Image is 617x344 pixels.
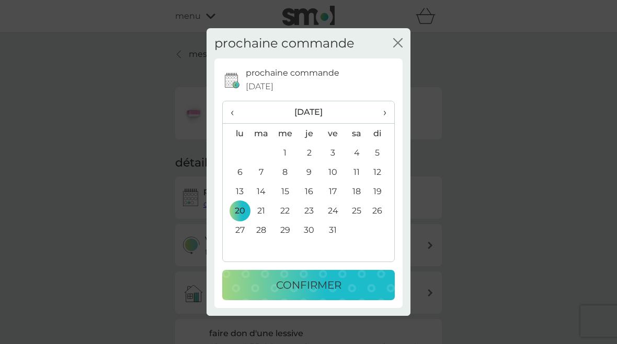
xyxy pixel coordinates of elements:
[345,201,369,220] td: 25
[223,201,249,220] td: 20
[231,101,241,123] span: ‹
[345,124,369,144] th: sa
[345,182,369,201] td: 18
[276,277,341,293] p: confirmer
[214,36,355,51] h2: prochaine commande
[298,201,322,220] td: 23
[249,101,369,124] th: [DATE]
[298,182,322,201] td: 16
[298,124,322,144] th: je
[223,162,249,182] td: 6
[273,220,297,240] td: 29
[321,220,345,240] td: 31
[246,66,339,80] p: prochaine commande
[321,182,345,201] td: 17
[369,162,394,182] td: 12
[223,220,249,240] td: 27
[249,220,273,240] td: 28
[369,182,394,201] td: 19
[321,201,345,220] td: 24
[369,124,394,144] th: di
[321,143,345,162] td: 3
[273,162,297,182] td: 8
[249,162,273,182] td: 7
[369,201,394,220] td: 26
[223,124,249,144] th: lu
[345,143,369,162] td: 4
[273,201,297,220] td: 22
[369,143,394,162] td: 5
[273,124,297,144] th: me
[249,182,273,201] td: 14
[321,162,345,182] td: 10
[273,182,297,201] td: 15
[298,143,322,162] td: 2
[298,220,322,240] td: 30
[393,38,403,49] button: fermer
[298,162,322,182] td: 9
[223,182,249,201] td: 13
[249,201,273,220] td: 21
[321,124,345,144] th: ve
[222,270,395,300] button: confirmer
[273,143,297,162] td: 1
[246,80,273,93] span: [DATE]
[376,101,386,123] span: ›
[345,162,369,182] td: 11
[249,124,273,144] th: ma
